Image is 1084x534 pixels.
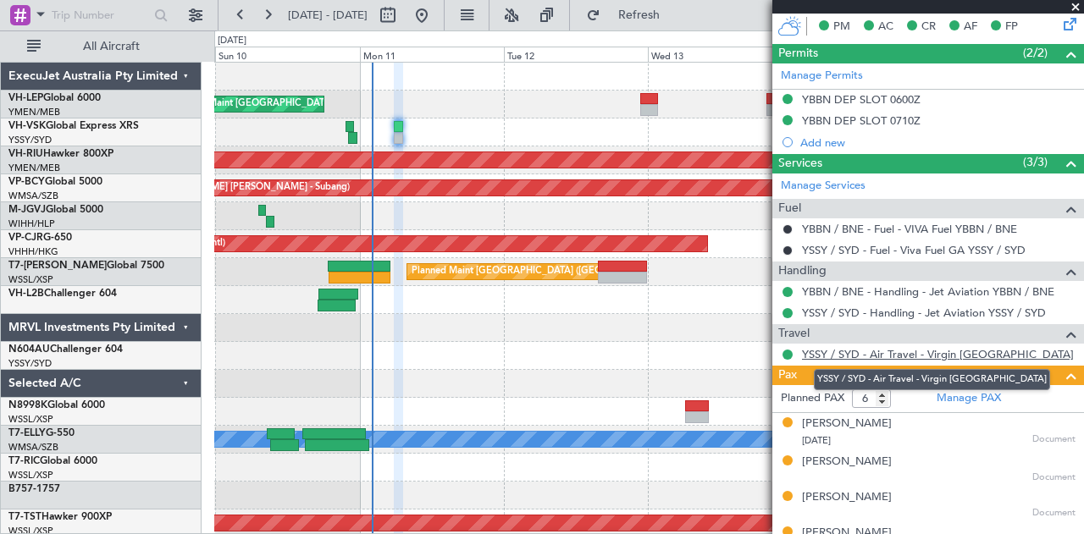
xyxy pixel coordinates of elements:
[878,19,893,36] span: AC
[8,441,58,454] a: WMSA/SZB
[802,284,1054,299] a: YBBN / BNE - Handling - Jet Aviation YBBN / BNE
[648,47,792,62] div: Wed 13
[8,205,46,215] span: M-JGVJ
[8,162,60,174] a: YMEN/MEB
[802,113,921,128] div: YBBN DEP SLOT 0710Z
[19,33,184,60] button: All Aircraft
[8,469,53,482] a: WSSL/XSP
[833,19,850,36] span: PM
[802,243,1026,257] a: YSSY / SYD - Fuel - Viva Fuel GA YSSY / SYD
[288,8,368,23] span: [DATE] - [DATE]
[802,434,831,447] span: [DATE]
[44,41,179,52] span: All Aircraft
[412,259,678,284] div: Planned Maint [GEOGRAPHIC_DATA] ([GEOGRAPHIC_DATA])
[921,19,936,36] span: CR
[8,217,55,230] a: WIHH/HLP
[215,47,359,62] div: Sun 10
[8,177,45,187] span: VP-BCY
[8,93,101,103] a: VH-LEPGlobal 6000
[802,306,1046,320] a: YSSY / SYD - Handling - Jet Aviation YSSY / SYD
[8,400,105,410] a: N8998KGlobal 6000
[1023,44,1048,62] span: (2/2)
[8,289,44,299] span: VH-L2B
[8,121,139,131] a: VH-VSKGlobal Express XRS
[8,190,58,202] a: WMSA/SZB
[814,369,1050,390] div: YSSY / SYD - Air Travel - Virgin [GEOGRAPHIC_DATA]
[8,428,46,438] span: T7-ELLY
[781,68,863,85] a: Manage Permits
[802,489,892,506] div: [PERSON_NAME]
[778,154,822,173] span: Services
[504,47,648,62] div: Tue 12
[8,149,113,159] a: VH-RIUHawker 800XP
[8,456,97,466] a: T7-RICGlobal 6000
[8,273,53,286] a: WSSL/XSP
[8,357,52,370] a: YSSY/SYD
[8,344,123,355] a: N604AUChallenger 604
[781,390,844,407] label: Planned PAX
[1032,471,1076,485] span: Document
[8,134,52,146] a: YSSY/SYD
[8,106,60,118] a: YMEN/MEB
[8,205,103,215] a: M-JGVJGlobal 5000
[8,484,60,494] a: B757-1757
[8,121,46,131] span: VH-VSK
[604,9,675,21] span: Refresh
[8,413,53,426] a: WSSL/XSP
[360,47,504,62] div: Mon 11
[8,233,43,243] span: VP-CJR
[8,512,112,522] a: T7-TSTHawker 900XP
[8,400,47,410] span: N8998K
[8,512,41,522] span: T7-TST
[8,261,164,271] a: T7-[PERSON_NAME]Global 7500
[802,416,892,432] div: [PERSON_NAME]
[8,93,43,103] span: VH-LEP
[8,261,107,271] span: T7-[PERSON_NAME]
[778,261,827,281] span: Handling
[802,454,892,471] div: [PERSON_NAME]
[8,233,72,243] a: VP-CJRG-650
[1023,153,1048,171] span: (3/3)
[781,178,866,195] a: Manage Services
[1005,19,1018,36] span: FP
[800,135,1076,150] div: Add new
[8,428,75,438] a: T7-ELLYG-550
[778,366,797,385] span: Pax
[802,347,1074,361] a: YSSY / SYD - Air Travel - Virgin [GEOGRAPHIC_DATA]
[8,289,117,299] a: VH-L2BChallenger 604
[8,344,50,355] span: N604AU
[778,199,801,218] span: Fuel
[1032,432,1076,447] span: Document
[1032,506,1076,520] span: Document
[802,92,921,107] div: YBBN DEP SLOT 0600Z
[578,2,680,29] button: Refresh
[778,324,810,344] span: Travel
[8,149,43,159] span: VH-RIU
[218,34,246,48] div: [DATE]
[8,456,40,466] span: T7-RIC
[778,44,818,63] span: Permits
[8,245,58,258] a: VHHH/HKG
[52,3,149,28] input: Trip Number
[8,177,102,187] a: VP-BCYGlobal 5000
[802,222,1017,236] a: YBBN / BNE - Fuel - VIVA Fuel YBBN / BNE
[964,19,977,36] span: AF
[8,484,42,494] span: B757-1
